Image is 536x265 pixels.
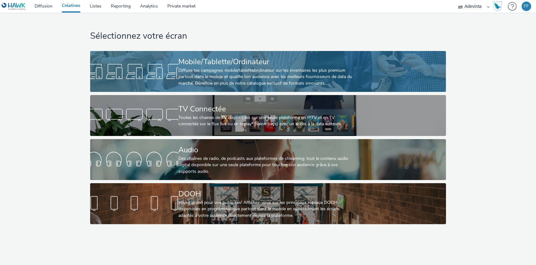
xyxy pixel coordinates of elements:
[90,30,446,42] h1: Sélectionnez votre écran
[90,139,446,180] a: AudioDes chaînes de radio, de podcasts aux plateformes de streaming: tout le contenu audio digita...
[90,95,446,136] a: TV ConnectéeToutes les chaines de TV disponibles sur une seule plateforme en IPTV et en TV connec...
[493,1,505,11] a: Hawk Academy
[178,144,355,155] div: Audio
[2,3,26,10] img: undefined Logo
[90,183,446,224] a: DOOHVoyez grand pour vos publicités! Affichez-vous sur les principaux réseaux DOOH disponibles en...
[493,1,502,11] img: Hawk Academy
[178,200,355,219] div: Voyez grand pour vos publicités! Affichez-vous sur les principaux réseaux DOOH disponibles en pro...
[178,104,355,115] div: TV Connectée
[178,189,355,200] div: DOOH
[178,67,355,87] div: Diffuse tes campagnes mobile/tablette/ordinateur sur les inventaires les plus premium partout dan...
[524,2,529,11] div: FF
[178,115,355,127] div: Toutes les chaines de TV disponibles sur une seule plateforme en IPTV et en TV connectée sur le f...
[178,155,355,175] div: Des chaînes de radio, de podcasts aux plateformes de streaming: tout le contenu audio digital dis...
[90,51,446,92] a: Mobile/Tablette/OrdinateurDiffuse tes campagnes mobile/tablette/ordinateur sur les inventaires le...
[178,56,355,67] div: Mobile/Tablette/Ordinateur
